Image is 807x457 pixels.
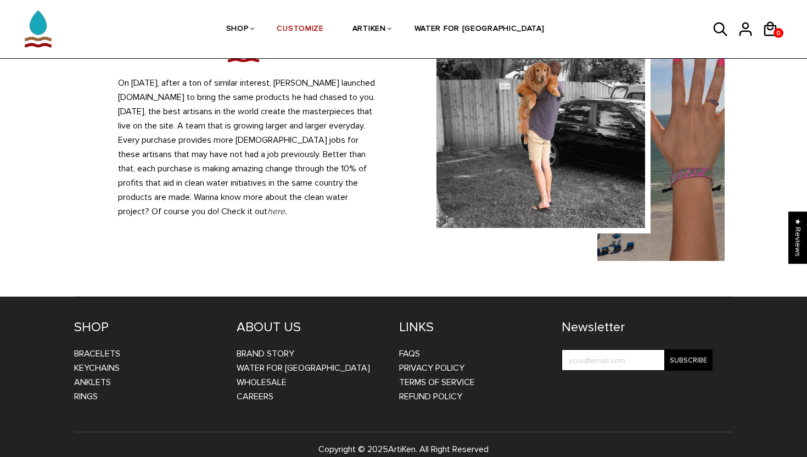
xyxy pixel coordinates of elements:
[237,319,383,336] h4: ABOUT US
[237,391,273,402] a: CAREERS
[664,349,713,371] input: Subscribe
[74,442,733,456] p: Copyright © 2025 . All Right Reserved
[74,348,120,359] a: Bracelets
[226,1,249,59] a: SHOP
[74,319,220,336] h4: SHOP
[285,206,287,217] em: .
[774,28,783,38] a: 0
[267,206,285,217] a: here
[237,363,370,374] a: WATER FOR [GEOGRAPHIC_DATA]
[562,319,713,336] h4: Newsletter
[399,363,464,374] a: Privacy Policy
[74,391,98,402] a: Rings
[277,1,323,59] a: CUSTOMIZE
[237,377,287,388] a: WHOLESALE
[414,1,545,59] a: WATER FOR [GEOGRAPHIC_DATA]
[562,349,713,371] input: your@email.com
[74,363,120,374] a: Keychains
[788,211,807,264] div: Click to open Judge.me floating reviews tab
[399,377,475,388] a: Terms of Service
[237,348,294,359] a: BRAND STORY
[399,348,420,359] a: FAQs
[431,14,651,233] img: ChrisMatumbo_400x.jpg
[388,444,416,455] a: ArtiKen
[74,377,111,388] a: Anklets
[352,1,386,59] a: ARTIKEN
[399,319,545,336] h4: LINKS
[399,391,462,402] a: Refund Policy
[118,76,378,219] p: On [DATE], after a ton of similar interest, [PERSON_NAME] launched [DOMAIN_NAME] to bring the sam...
[774,26,783,40] span: 0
